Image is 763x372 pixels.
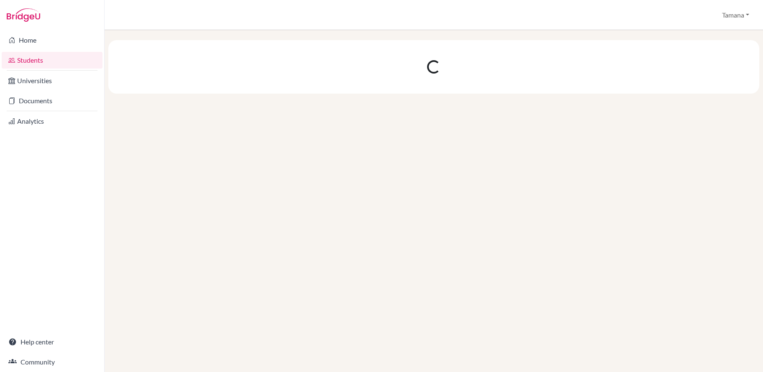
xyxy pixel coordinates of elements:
a: Documents [2,92,102,109]
a: Universities [2,72,102,89]
button: Tamana [718,7,753,23]
a: Students [2,52,102,69]
img: Bridge-U [7,8,40,22]
a: Analytics [2,113,102,130]
a: Home [2,32,102,48]
a: Community [2,354,102,370]
a: Help center [2,334,102,350]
